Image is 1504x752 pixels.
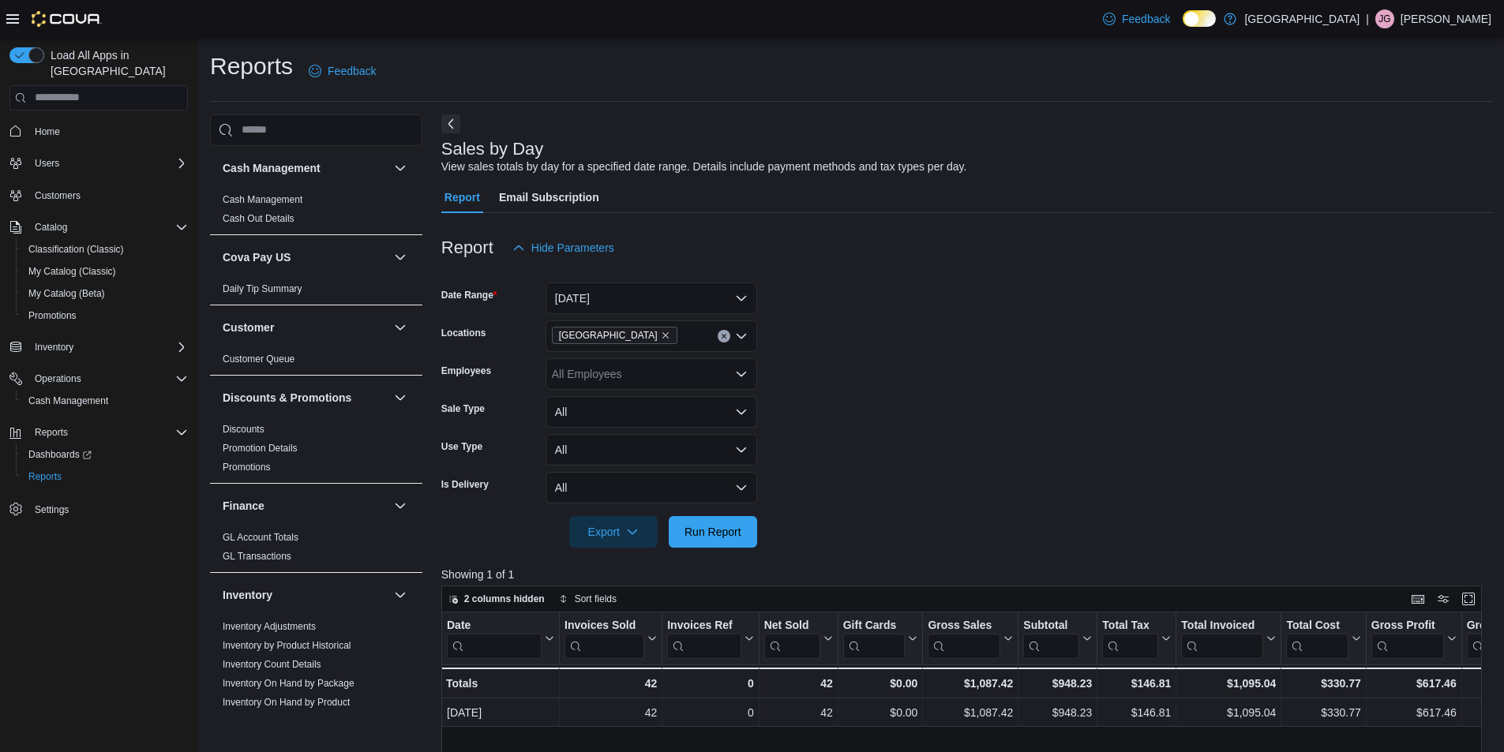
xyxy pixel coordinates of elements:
[223,213,294,224] a: Cash Out Details
[35,221,67,234] span: Catalog
[447,618,542,658] div: Date
[223,697,350,708] a: Inventory On Hand by Product
[223,194,302,205] a: Cash Management
[564,703,657,722] div: 42
[28,122,66,141] a: Home
[1286,703,1360,722] div: $330.77
[223,550,291,563] span: GL Transactions
[28,309,77,322] span: Promotions
[1181,674,1276,693] div: $1,095.04
[223,677,354,690] span: Inventory On Hand by Package
[32,11,102,27] img: Cova
[223,532,298,543] a: GL Account Totals
[1097,3,1176,35] a: Feedback
[22,240,188,259] span: Classification (Classic)
[928,618,1013,658] button: Gross Sales
[223,639,351,652] span: Inventory by Product Historical
[391,586,410,604] button: Inventory
[667,618,741,658] div: Invoices Ref
[764,703,833,722] div: 42
[441,440,482,453] label: Use Type
[16,443,194,466] a: Dashboards
[35,189,81,202] span: Customers
[1102,674,1171,693] div: $146.81
[1102,618,1158,658] div: Total Tax
[223,620,316,633] span: Inventory Adjustments
[441,140,544,159] h3: Sales by Day
[223,193,302,206] span: Cash Management
[35,341,73,354] span: Inventory
[223,678,354,689] a: Inventory On Hand by Package
[210,279,422,305] div: Cova Pay US
[223,354,294,365] a: Customer Queue
[552,327,677,344] span: Round House Reserve
[3,152,194,174] button: Users
[22,306,83,325] a: Promotions
[22,240,130,259] a: Classification (Classic)
[210,190,422,234] div: Cash Management
[223,390,388,406] button: Discounts & Promotions
[1183,10,1216,27] input: Dark Mode
[3,421,194,443] button: Reports
[531,240,614,256] span: Hide Parameters
[441,402,485,415] label: Sale Type
[28,338,80,357] button: Inventory
[22,391,188,410] span: Cash Management
[28,287,105,300] span: My Catalog (Beta)
[223,658,321,671] span: Inventory Count Details
[35,503,69,516] span: Settings
[16,305,194,327] button: Promotions
[1122,11,1170,27] span: Feedback
[210,528,422,572] div: Finance
[223,283,302,294] a: Daily Tip Summary
[1102,703,1171,722] div: $146.81
[464,593,545,605] span: 2 columns hidden
[28,218,73,237] button: Catalog
[28,500,75,519] a: Settings
[499,181,599,213] span: Email Subscription
[564,618,644,633] div: Invoices Sold
[1366,9,1369,28] p: |
[1401,9,1491,28] p: [PERSON_NAME]
[667,674,753,693] div: 0
[842,618,917,658] button: Gift Cards
[22,391,114,410] a: Cash Management
[1023,674,1092,693] div: $948.23
[28,265,116,278] span: My Catalog (Classic)
[223,320,388,335] button: Customer
[223,423,264,436] span: Discounts
[223,498,264,514] h3: Finance
[328,63,376,79] span: Feedback
[28,470,62,483] span: Reports
[3,368,194,390] button: Operations
[44,47,188,79] span: Load All Apps in [GEOGRAPHIC_DATA]
[1023,618,1079,658] div: Subtotal
[22,445,98,464] a: Dashboards
[28,154,188,173] span: Users
[28,122,188,141] span: Home
[661,331,670,340] button: Remove Round House Reserve from selection in this group
[22,306,188,325] span: Promotions
[16,390,194,412] button: Cash Management
[223,551,291,562] a: GL Transactions
[446,674,554,693] div: Totals
[441,114,460,133] button: Next
[22,467,188,486] span: Reports
[302,55,382,87] a: Feedback
[16,282,194,305] button: My Catalog (Beta)
[223,462,271,473] a: Promotions
[223,696,350,709] span: Inventory On Hand by Product
[28,154,66,173] button: Users
[1023,618,1079,633] div: Subtotal
[3,216,194,238] button: Catalog
[210,51,293,82] h1: Reports
[1378,9,1390,28] span: JG
[28,186,87,205] a: Customers
[842,618,905,658] div: Gift Card Sales
[16,466,194,488] button: Reports
[763,618,832,658] button: Net Sold
[22,284,111,303] a: My Catalog (Beta)
[16,238,194,260] button: Classification (Classic)
[928,618,1000,658] div: Gross Sales
[569,516,658,548] button: Export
